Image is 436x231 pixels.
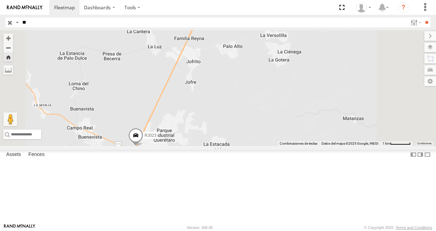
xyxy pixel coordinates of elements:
[424,76,436,86] label: Map Settings
[408,17,423,27] label: Search Filter Options
[322,142,378,145] span: Datos del mapa ©2025 Google, INEGI
[25,150,48,159] label: Fences
[3,43,13,52] button: Zoom out
[424,150,431,160] label: Hide Summary Table
[383,142,390,145] span: 1 km
[145,133,157,138] span: RJ023
[3,150,24,159] label: Assets
[417,142,432,145] a: Condiciones (se abre en una nueva pestaña)
[398,2,409,13] i: ?
[7,5,43,10] img: rand-logo.svg
[410,150,417,160] label: Dock Summary Table to the Left
[364,226,432,230] div: © Copyright 2025 -
[417,150,424,160] label: Dock Summary Table to the Right
[3,52,13,62] button: Zoom Home
[3,65,13,75] label: Measure
[14,17,20,27] label: Search Query
[3,34,13,43] button: Zoom in
[396,226,432,230] a: Terms and Conditions
[380,141,413,146] button: Escala del mapa: 1 km por 56 píxeles
[187,226,213,230] div: Version: 306.00
[354,2,374,13] div: XPD GLOBAL
[4,224,35,231] a: Visit our Website
[280,141,317,146] button: Combinaciones de teclas
[3,112,17,126] button: Arrastra el hombrecito naranja al mapa para abrir Street View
